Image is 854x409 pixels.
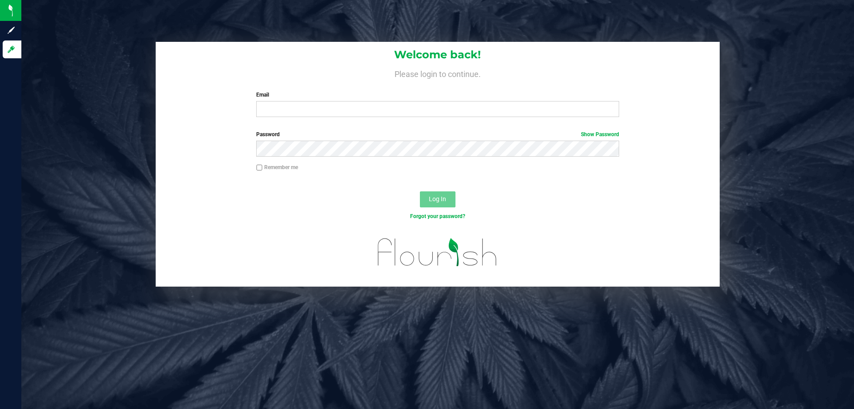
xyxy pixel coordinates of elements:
[420,191,455,207] button: Log In
[256,91,619,99] label: Email
[367,230,508,275] img: flourish_logo.svg
[7,45,16,54] inline-svg: Log in
[156,68,720,78] h4: Please login to continue.
[7,26,16,35] inline-svg: Sign up
[256,131,280,138] span: Password
[581,131,619,138] a: Show Password
[156,49,720,61] h1: Welcome back!
[429,195,446,202] span: Log In
[256,163,298,171] label: Remember me
[410,213,465,219] a: Forgot your password?
[256,165,262,171] input: Remember me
